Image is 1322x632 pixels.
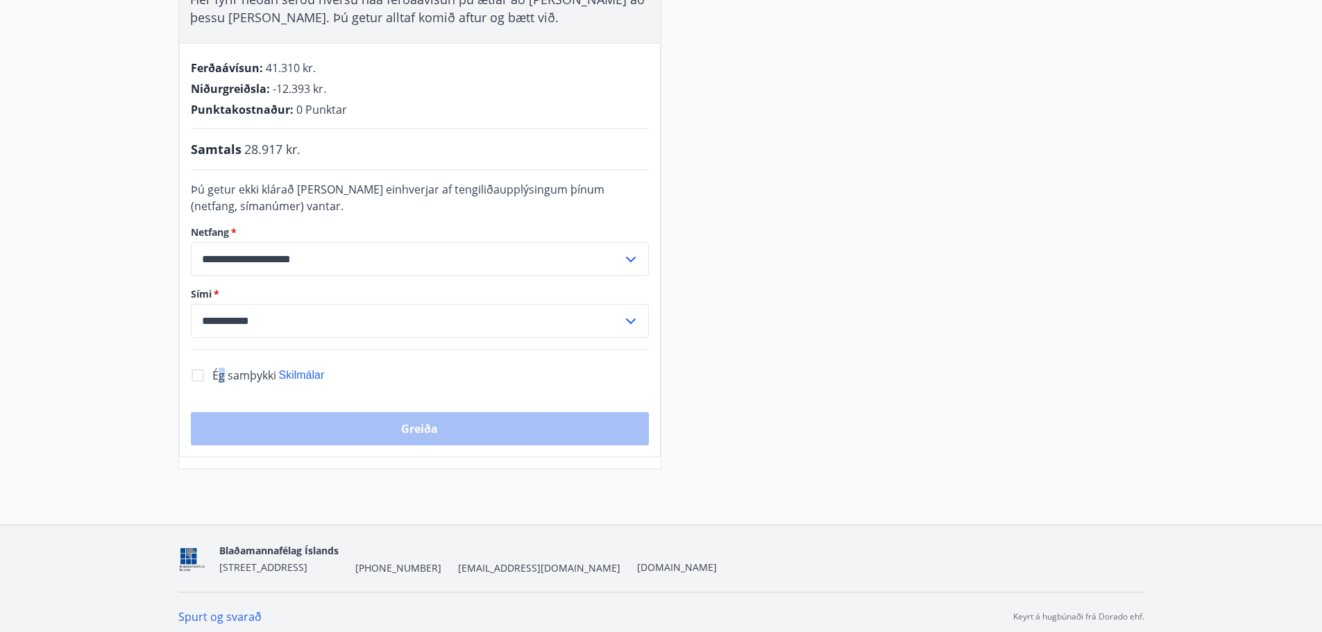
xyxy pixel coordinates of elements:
a: [DOMAIN_NAME] [637,561,717,574]
span: 28.917 kr. [244,140,300,158]
span: Ég samþykki [212,368,276,383]
span: [PHONE_NUMBER] [355,561,441,575]
span: Punktakostnaður : [191,102,294,117]
span: [STREET_ADDRESS] [219,561,307,574]
p: Keyrt á hugbúnaði frá Dorado ehf. [1013,610,1144,623]
span: Skilmálar [279,369,325,381]
span: -12.393 kr. [273,81,326,96]
span: Þú getur ekki klárað [PERSON_NAME] einhverjar af tengiliðaupplýsingum þínum (netfang, símanúmer) ... [191,182,604,214]
span: Blaðamannafélag Íslands [219,544,339,557]
span: Ferðaávísun : [191,60,263,76]
span: 41.310 kr. [266,60,316,76]
span: 0 Punktar [296,102,347,117]
label: Netfang [191,225,649,239]
img: Oeb4N0gl3AcfzcFVj55ixsYJcFrZJux1wUsA0SIc.png [178,544,208,574]
a: Spurt og svarað [178,609,262,624]
label: Sími [191,287,649,301]
span: [EMAIL_ADDRESS][DOMAIN_NAME] [458,561,620,575]
button: Skilmálar [279,368,325,383]
span: Niðurgreiðsla : [191,81,270,96]
span: Samtals [191,140,241,158]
